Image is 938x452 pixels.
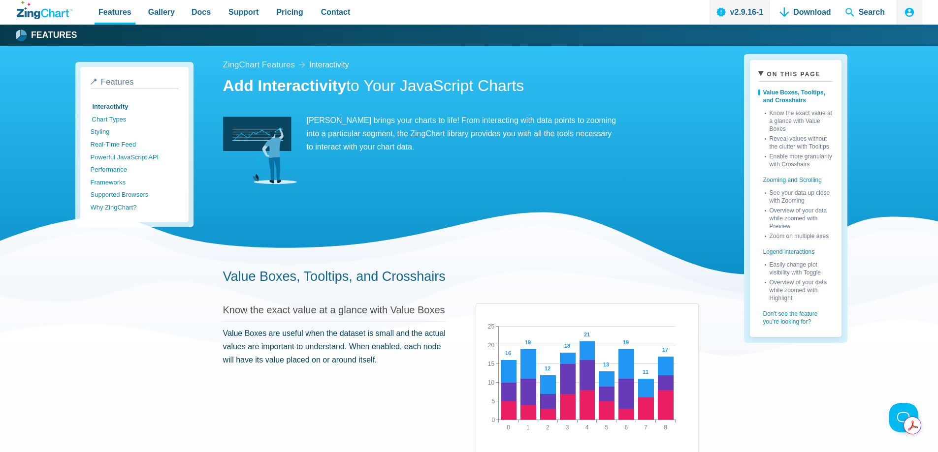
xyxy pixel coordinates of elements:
[758,68,833,82] summary: On This Page
[91,100,178,113] a: Interactivity
[91,125,178,138] a: Styling
[758,302,833,329] a: Don't see the feature you're looking for?
[758,240,833,259] a: Legend interactions
[758,168,833,187] a: Zooming and Scrolling
[101,77,134,87] span: Features
[98,5,131,19] span: Features
[17,1,72,19] a: ZingChart Logo. Click to return to the homepage
[17,28,77,43] a: Features
[223,77,347,94] strong: Add Interactivity
[309,58,349,71] a: interactivity
[765,230,833,240] a: Zoom on multiple axes
[758,86,833,107] a: Value Boxes, Tooltips, and Crosshairs
[92,113,180,126] a: Chart Types
[223,269,446,284] a: Value Boxes, Tooltips, and Crosshairs
[91,163,178,176] a: Performance
[223,76,699,98] h1: to Your JavaScript Charts
[765,276,833,302] a: Overview of your data while zoomed with Highlight
[765,107,833,133] a: Know the exact value at a glance with Value Boxes
[223,58,295,72] a: ZingChart Features
[276,5,303,19] span: Pricing
[321,5,351,19] span: Contact
[223,114,297,187] img: Interactivity Image
[765,151,833,168] a: Enable more granularity with Crosshairs
[192,5,211,19] span: Docs
[91,151,178,164] a: Powerful JavaScript API
[765,205,833,230] a: Overview of your data while zoomed with Preview
[31,31,77,40] strong: Features
[765,133,833,151] a: Reveal values without the clutter with Tooltips
[223,114,617,154] p: [PERSON_NAME] brings your charts to life! From interacting with data points to zooming into a par...
[91,201,178,214] a: Why ZingChart?
[148,5,175,19] span: Gallery
[889,403,918,432] iframe: Toggle Customer Support
[91,176,178,189] a: Frameworks
[223,327,446,367] p: Value Boxes are useful when the dataset is small and the actual values are important to understan...
[765,259,833,276] a: Easily change plot visibility with Toggle
[91,77,178,89] a: Features
[765,187,833,205] a: See your data up close with Zooming
[228,5,259,19] span: Support
[91,188,178,201] a: Supported Browsers
[91,138,178,151] a: Real-Time Feed
[223,304,445,315] a: Know the exact value at a glance with Value Boxes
